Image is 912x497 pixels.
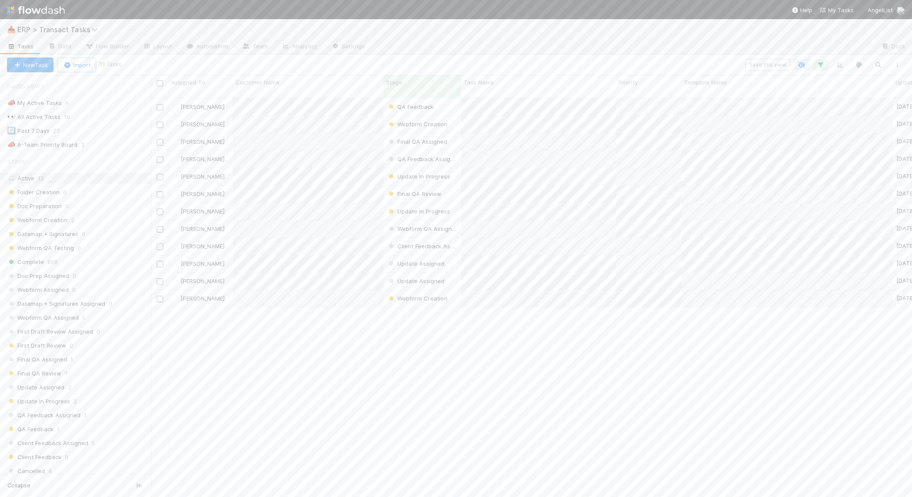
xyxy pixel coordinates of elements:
[181,277,225,284] span: [PERSON_NAME]
[157,261,163,267] input: Toggle Row Selected
[84,410,87,421] span: 1
[57,424,60,435] span: 1
[7,382,64,393] span: Update Assigned
[47,257,58,267] span: 899
[387,295,448,302] span: Webform Creation
[157,174,163,180] input: Toggle Row Selected
[85,42,129,51] span: Flow Builder
[63,187,67,198] span: 0
[172,189,225,198] div: [PERSON_NAME]
[745,59,790,71] button: Save this view
[157,80,163,87] input: Toggle All Rows Selected
[7,201,62,212] span: Doc Preparation
[109,298,112,309] span: 0
[7,284,69,295] span: Webform Assigned
[387,277,444,284] span: Update Assigned
[172,172,225,181] div: [PERSON_NAME]
[172,156,179,162] img: avatar_ef15843f-6fde-4057-917e-3fb236f438ca.png
[7,141,16,148] span: 📣
[157,104,163,111] input: Toggle Row Selected
[157,226,163,233] input: Toggle Row Selected
[171,78,205,87] span: Assigned To
[172,121,179,128] img: avatar_11833ecc-818b-4748-aee0-9d6cf8466369.png
[7,482,30,490] span: Collapse
[57,57,96,72] button: Import
[387,190,441,197] span: Final QA Review
[7,257,44,267] span: Complete
[868,7,893,14] span: AngelList
[324,40,372,54] a: Settings
[181,121,225,128] span: [PERSON_NAME]
[65,201,69,212] span: 0
[181,190,225,197] span: [PERSON_NAME]
[387,260,444,267] span: Update Assigned
[71,354,73,365] span: 1
[819,6,854,14] a: My Tasks
[236,78,279,87] span: Customer Name
[172,243,179,250] img: avatar_ec9c1780-91d7-48bb-898e-5f40cebd5ff8.png
[172,207,225,216] div: [PERSON_NAME]
[387,294,448,303] div: Webform Creation
[7,354,67,365] span: Final QA Assigned
[38,175,44,182] span: 12
[7,424,54,435] span: QA Feedback
[77,243,81,254] span: 0
[181,225,225,232] span: [PERSON_NAME]
[74,396,77,407] span: 2
[7,98,62,108] div: My Active Tasks
[387,277,444,285] div: Update Assigned
[157,139,163,145] input: Toggle Row Selected
[7,270,69,281] span: Doc Prep Assigned
[157,156,163,163] input: Toggle Row Selected
[172,190,179,197] img: avatar_ef15843f-6fde-4057-917e-3fb236f438ca.png
[73,270,76,281] span: 0
[41,40,78,54] a: Data
[17,25,102,34] span: ERP > Transact Tasks
[172,155,225,163] div: [PERSON_NAME]
[136,40,179,54] a: Layout
[172,208,179,215] img: avatar_ec9c1780-91d7-48bb-898e-5f40cebd5ff8.png
[387,121,448,128] span: Webform Creation
[82,312,85,323] span: 1
[100,61,121,68] small: 12 Tasks
[7,312,79,323] span: Webform QA Assigned
[387,172,450,181] div: Update In Progress
[7,396,70,407] span: Update In Progress
[157,122,163,128] input: Toggle Row Selected
[181,295,225,302] span: [PERSON_NAME]
[387,207,450,216] div: Update In Progress
[72,284,76,295] span: 0
[896,6,905,15] img: avatar_ec9c1780-91d7-48bb-898e-5f40cebd5ff8.png
[7,340,66,351] span: First Draft Review
[181,243,225,250] span: [PERSON_NAME]
[7,215,67,226] span: Webform Creation
[65,98,77,108] span: 6
[172,294,225,303] div: [PERSON_NAME]
[7,26,16,33] span: 📥
[172,225,179,232] img: avatar_ef15843f-6fde-4057-917e-3fb236f438ca.png
[791,6,812,14] div: Help
[7,78,44,95] span: Saved Views
[157,278,163,285] input: Toggle Row Selected
[874,40,912,54] a: Docs
[7,187,60,198] span: Folder Creation
[387,189,441,198] div: Final QA Review
[181,208,225,215] span: [PERSON_NAME]
[172,259,225,268] div: [PERSON_NAME]
[387,102,434,111] div: QA Feedback
[70,340,73,351] span: 0
[172,138,179,145] img: avatar_ef15843f-6fde-4057-917e-3fb236f438ca.png
[7,243,74,254] span: Webform QA Testing
[819,7,854,14] span: My Tasks
[65,452,68,463] span: 0
[7,326,93,337] span: First Draft Review Assigned
[7,410,81,421] span: QA Feedback Assigned
[387,208,450,215] span: Update In Progress
[172,102,225,111] div: [PERSON_NAME]
[172,103,179,110] img: avatar_ef15843f-6fde-4057-917e-3fb236f438ca.png
[157,296,163,302] input: Toggle Row Selected
[7,173,149,184] div: Active
[464,78,494,87] span: Task Name
[7,99,16,106] span: 📣
[7,452,61,463] span: Client Feedback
